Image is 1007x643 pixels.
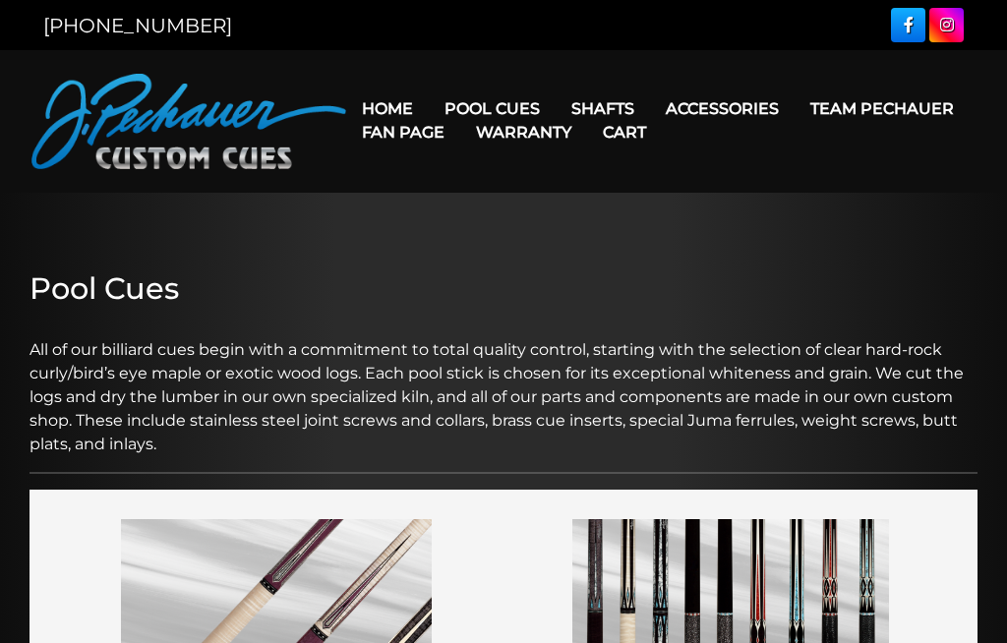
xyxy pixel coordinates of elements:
a: Team Pechauer [795,84,970,134]
a: Fan Page [346,107,460,157]
h2: Pool Cues [30,271,977,308]
a: Warranty [460,107,587,157]
a: [PHONE_NUMBER] [43,14,232,37]
a: Pool Cues [429,84,556,134]
img: Pechauer Custom Cues [31,74,346,169]
a: Accessories [650,84,795,134]
a: Home [346,84,429,134]
a: Cart [587,107,662,157]
p: All of our billiard cues begin with a commitment to total quality control, starting with the sele... [30,315,977,456]
a: Shafts [556,84,650,134]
